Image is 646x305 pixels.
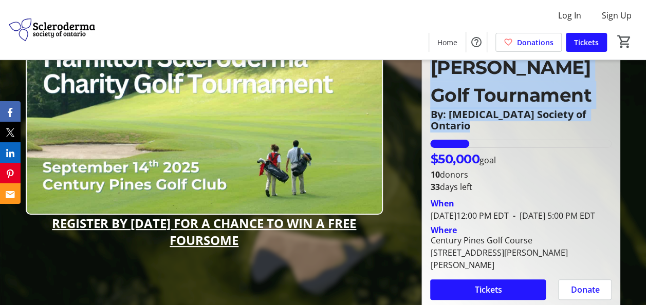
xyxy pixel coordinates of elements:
[550,7,589,24] button: Log In
[570,283,599,296] span: Donate
[430,140,612,148] div: 21.43114% of fundraising goal reached
[6,4,98,55] img: Scleroderma Society of Ontario's Logo
[430,181,612,193] p: days left
[508,210,595,221] span: [DATE] 5:00 PM EDT
[430,151,479,166] span: $50,000
[430,226,456,234] div: Where
[566,33,607,52] a: Tickets
[430,197,454,209] div: When
[430,279,546,300] button: Tickets
[430,169,439,180] b: 10
[558,279,612,300] button: Donate
[26,14,383,215] img: Campaign CTA Media Photo
[508,210,519,221] span: -
[430,109,612,131] p: By: [MEDICAL_DATA] Society of Ontario
[437,37,457,48] span: Home
[558,9,581,22] span: Log In
[602,9,632,22] span: Sign Up
[495,33,562,52] a: Donations
[52,215,356,249] u: REGISTER BY [DATE] FOR A CHANCE TO WIN A FREE FOURSOME
[430,210,508,221] span: [DATE] 12:00 PM EDT
[430,246,612,271] div: [STREET_ADDRESS][PERSON_NAME][PERSON_NAME]
[615,32,634,51] button: Cart
[430,181,439,193] span: 33
[517,37,553,48] span: Donations
[474,283,502,296] span: Tickets
[430,26,612,109] p: 17th Annual [PERSON_NAME] Golf Tournament
[429,33,466,52] a: Home
[430,168,612,181] p: donors
[594,7,640,24] button: Sign Up
[466,32,487,52] button: Help
[430,150,496,168] p: goal
[430,234,612,246] div: Century Pines Golf Course
[574,37,599,48] span: Tickets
